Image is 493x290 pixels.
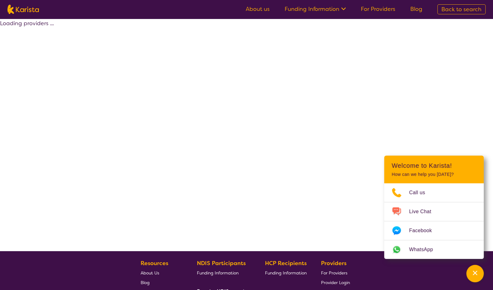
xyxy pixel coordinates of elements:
[321,270,347,276] span: For Providers
[141,268,182,278] a: About Us
[197,268,250,278] a: Funding Information
[466,265,484,282] button: Channel Menu
[141,278,182,287] a: Blog
[361,5,395,13] a: For Providers
[265,260,306,267] b: HCP Recipients
[141,270,159,276] span: About Us
[265,268,306,278] a: Funding Information
[141,260,168,267] b: Resources
[384,156,484,259] div: Channel Menu
[384,240,484,259] a: Web link opens in a new tab.
[409,207,439,216] span: Live Chat
[392,172,476,177] p: How can we help you [DATE]?
[141,280,150,285] span: Blog
[321,280,350,285] span: Provider Login
[441,6,481,13] span: Back to search
[197,260,246,267] b: NDIS Participants
[437,4,486,14] a: Back to search
[321,268,350,278] a: For Providers
[409,245,440,254] span: WhatsApp
[246,5,270,13] a: About us
[409,226,439,235] span: Facebook
[197,270,239,276] span: Funding Information
[410,5,422,13] a: Blog
[285,5,346,13] a: Funding Information
[321,260,346,267] b: Providers
[392,162,476,169] h2: Welcome to Karista!
[7,5,39,14] img: Karista logo
[265,270,306,276] span: Funding Information
[384,183,484,259] ul: Choose channel
[409,188,433,197] span: Call us
[321,278,350,287] a: Provider Login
